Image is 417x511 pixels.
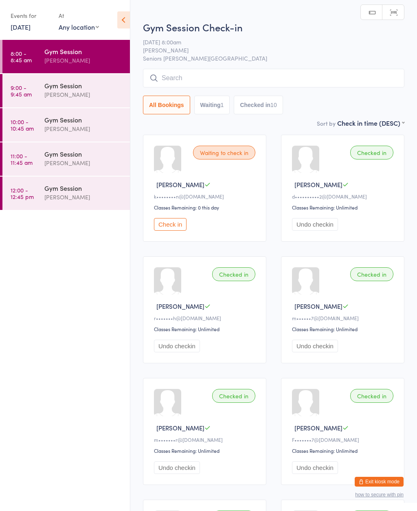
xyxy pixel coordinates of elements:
button: Check in [154,218,187,231]
span: [PERSON_NAME] [294,180,342,189]
time: 9:00 - 9:45 am [11,84,32,97]
div: Checked in [350,146,393,159]
a: 12:00 -12:45 pmGym Session[PERSON_NAME] [2,177,130,210]
div: r•••••••h@[DOMAIN_NAME] [154,314,258,321]
label: Sort by [317,119,336,127]
button: Waiting1 [194,96,230,114]
div: Gym Session [44,81,123,90]
a: 8:00 -8:45 amGym Session[PERSON_NAME] [2,40,130,73]
time: 12:00 - 12:45 pm [11,187,34,200]
div: Any location [59,22,99,31]
div: 10 [270,102,277,108]
div: Gym Session [44,183,123,192]
button: Undo checkin [154,340,200,352]
div: Events for [11,9,50,22]
div: At [59,9,99,22]
button: Undo checkin [292,218,338,231]
span: [DATE] 8:00am [143,38,392,46]
div: Checked in [350,267,393,281]
span: [PERSON_NAME] [156,424,204,432]
a: 11:00 -11:45 amGym Session[PERSON_NAME] [2,142,130,176]
div: [PERSON_NAME] [44,192,123,202]
div: Classes Remaining: Unlimited [292,204,396,211]
a: 10:00 -10:45 amGym Session[PERSON_NAME] [2,108,130,142]
button: Checked in10 [234,96,283,114]
div: Gym Session [44,115,123,124]
time: 10:00 - 10:45 am [11,118,34,131]
div: Gym Session [44,47,123,56]
div: Classes Remaining: Unlimited [292,325,396,332]
div: Gym Session [44,149,123,158]
span: [PERSON_NAME] [294,424,342,432]
div: [PERSON_NAME] [44,124,123,133]
div: m•••••••r@[DOMAIN_NAME] [154,436,258,443]
div: Checked in [212,267,255,281]
div: [PERSON_NAME] [44,56,123,65]
button: All Bookings [143,96,190,114]
span: [PERSON_NAME] [294,302,342,310]
a: 9:00 -9:45 amGym Session[PERSON_NAME] [2,74,130,107]
div: 1 [221,102,224,108]
input: Search [143,69,404,87]
div: k••••••••n@[DOMAIN_NAME] [154,193,258,200]
button: Undo checkin [154,461,200,474]
button: how to secure with pin [355,492,404,498]
div: [PERSON_NAME] [44,90,123,99]
time: 11:00 - 11:45 am [11,153,33,166]
div: Waiting to check in [193,146,255,159]
div: [PERSON_NAME] [44,158,123,168]
div: Check in time (DESC) [337,118,404,127]
span: Seniors [PERSON_NAME][GEOGRAPHIC_DATA] [143,54,404,62]
div: d••••••••••2@[DOMAIN_NAME] [292,193,396,200]
div: Classes Remaining: Unlimited [292,447,396,454]
a: [DATE] [11,22,31,31]
div: Checked in [212,389,255,403]
div: Checked in [350,389,393,403]
div: Classes Remaining: Unlimited [154,447,258,454]
button: Exit kiosk mode [355,477,404,487]
span: [PERSON_NAME] [143,46,392,54]
div: m••••••7@[DOMAIN_NAME] [292,314,396,321]
time: 8:00 - 8:45 am [11,50,32,63]
h2: Gym Session Check-in [143,20,404,34]
button: Undo checkin [292,340,338,352]
button: Undo checkin [292,461,338,474]
span: [PERSON_NAME] [156,302,204,310]
span: [PERSON_NAME] [156,180,204,189]
div: Classes Remaining: 0 this day [154,204,258,211]
div: F•••••••7@[DOMAIN_NAME] [292,436,396,443]
div: Classes Remaining: Unlimited [154,325,258,332]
